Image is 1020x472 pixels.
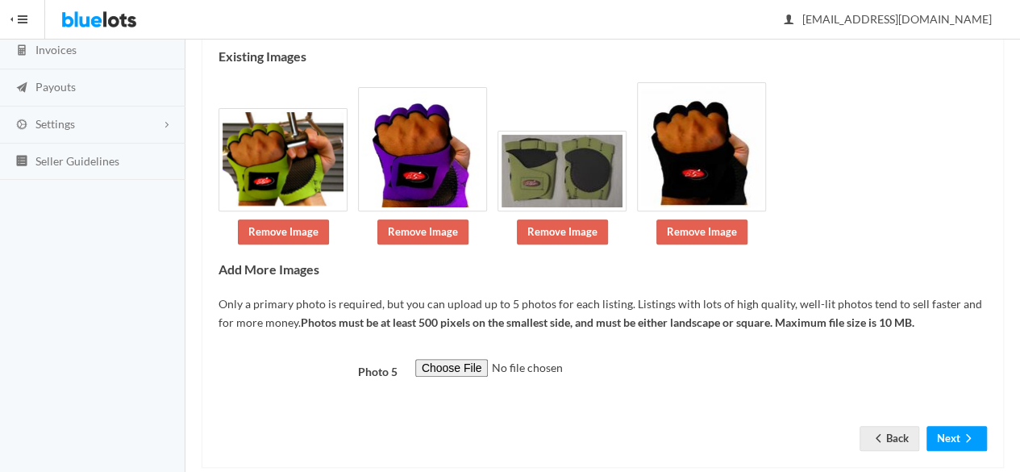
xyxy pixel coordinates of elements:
ion-icon: arrow forward [960,432,976,447]
img: c28fcd2c-2b4b-4dec-91ab-13b12d9a7081-1754349569.jpg [358,87,487,211]
span: Invoices [35,43,77,56]
img: e5e4d492-f04c-4eb9-8a7a-9c7cac5172a9-1754349569.png [219,108,348,211]
a: Remove Image [238,219,329,244]
ion-icon: arrow back [870,432,886,447]
ion-icon: cog [14,118,30,133]
ion-icon: calculator [14,44,30,59]
h4: Add More Images [219,262,987,277]
ion-icon: paper plane [14,81,30,96]
span: [EMAIL_ADDRESS][DOMAIN_NAME] [785,12,992,26]
ion-icon: list box [14,154,30,169]
a: Remove Image [517,219,608,244]
label: Photo 5 [210,359,406,382]
span: Payouts [35,80,76,94]
button: Nextarrow forward [926,426,987,451]
b: Photos must be at least 500 pixels on the smallest side, and must be either landscape or square. ... [301,315,914,329]
h4: Existing Images [219,49,987,64]
img: c7625fe4-f10e-4053-9919-c6409ce84099-1754349570.jpg [498,131,627,211]
p: Only a primary photo is required, but you can upload up to 5 photos for each listing. Listings wi... [219,295,987,332]
span: Seller Guidelines [35,154,119,168]
span: Settings [35,117,75,131]
img: 71ca28d8-98c2-4bad-bcaf-85bb2ca0889e-1754349570.jpg [637,82,766,211]
a: Remove Image [377,219,468,244]
a: Remove Image [656,219,747,244]
ion-icon: person [781,13,797,28]
a: arrow backBack [860,426,919,451]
